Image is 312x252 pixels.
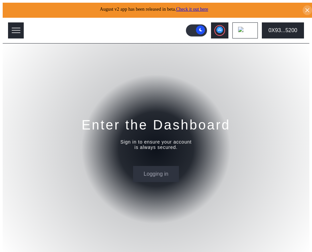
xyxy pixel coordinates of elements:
img: chain logo [238,27,245,34]
button: 0X93...5200 [262,22,304,38]
div: Sign in to ensure your account is always secured. [120,139,192,150]
button: chain logo [232,22,258,38]
div: 0X93...5200 [269,27,297,33]
button: Logging in [133,166,179,182]
span: August v2 app has been released in beta. [100,7,208,12]
a: Check it out here [176,7,208,12]
div: Enter the Dashboard [82,116,230,134]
